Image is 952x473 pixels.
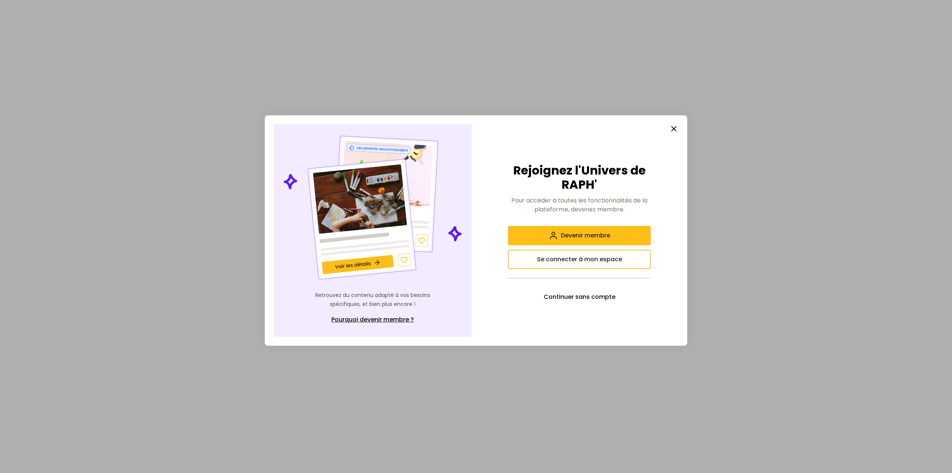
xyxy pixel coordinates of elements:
[282,133,464,282] img: Illustration de contenu personnalisé
[313,291,432,309] p: Retrouvez du contenu adapté à vos besoins spécifiques, et bien plus encore !
[561,231,610,240] span: Devenir membre
[508,226,651,245] button: Devenir membre
[508,163,651,192] h2: Rejoignez l'Univers de RAPH'
[508,287,651,307] button: Continuer sans compte
[331,315,414,324] span: Pourquoi devenir membre ?
[313,311,432,328] a: Pourquoi devenir membre ?
[508,196,651,214] p: Pour accéder à toutes les fonctionnalités de la plateforme, devenez membre.
[508,250,651,269] button: Se connecter à mon espace
[544,293,615,301] span: Continuer sans compte
[537,255,622,264] span: Se connecter à mon espace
